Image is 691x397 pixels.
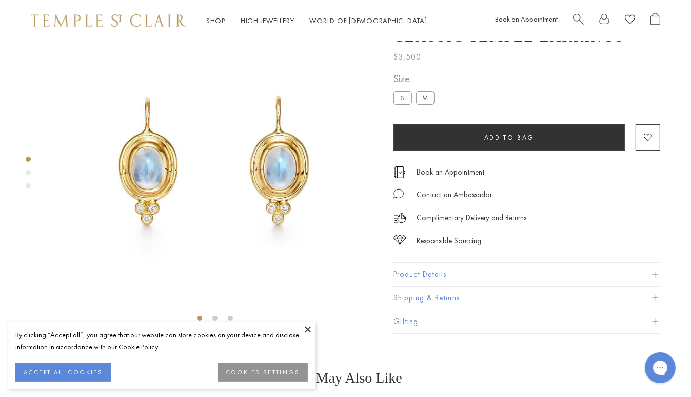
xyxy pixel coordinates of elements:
[393,287,660,310] button: Shipping & Returns
[573,13,584,29] a: Search
[484,133,535,142] span: Add to bag
[625,13,635,29] a: View Wishlist
[15,329,308,353] div: By clicking “Accept all”, you agree that our website can store cookies on your device and disclos...
[393,310,660,333] button: Gifting
[393,50,421,64] span: $3,500
[393,91,412,104] label: S
[218,363,308,382] button: COOKIES SETTINGS
[417,212,526,224] p: Complimentary Delivery and Returns
[206,16,225,25] a: ShopShop
[393,166,406,178] img: icon_appointment.svg
[41,370,650,386] h3: You May Also Like
[26,154,31,197] div: Product gallery navigation
[640,349,681,387] iframe: Gorgias live chat messenger
[206,14,427,27] nav: Main navigation
[417,235,481,248] div: Responsible Sourcing
[241,16,294,25] a: High JewelleryHigh Jewellery
[650,13,660,29] a: Open Shopping Bag
[393,263,660,286] button: Product Details
[31,14,186,27] img: Temple St. Clair
[416,91,435,104] label: M
[310,16,427,25] a: World of [DEMOGRAPHIC_DATA]World of [DEMOGRAPHIC_DATA]
[15,363,111,382] button: ACCEPT ALL COOKIES
[417,166,484,178] a: Book an Appointment
[393,124,625,151] button: Add to bag
[393,188,404,199] img: MessageIcon-01_2.svg
[393,70,439,87] span: Size:
[393,235,406,245] img: icon_sourcing.svg
[393,212,406,224] img: icon_delivery.svg
[495,14,558,24] a: Book an Appointment
[417,188,492,201] div: Contact an Ambassador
